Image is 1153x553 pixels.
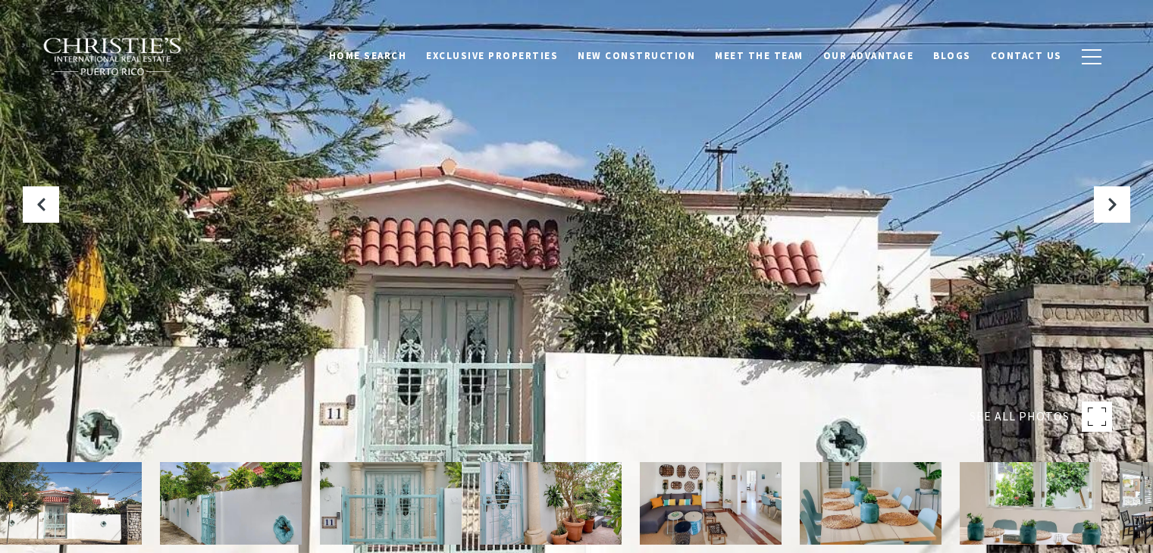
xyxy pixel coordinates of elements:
img: 11 SANTA ANA STREET [480,462,622,545]
span: Blogs [933,49,971,62]
span: Contact Us [991,49,1062,62]
span: Exclusive Properties [426,49,558,62]
img: 11 SANTA ANA STREET [320,462,462,545]
img: Christie's International Real Estate black text logo [42,37,183,77]
img: 11 SANTA ANA STREET [960,462,1101,545]
img: 11 SANTA ANA STREET [640,462,782,545]
img: 11 SANTA ANA STREET [800,462,942,545]
span: Our Advantage [823,49,914,62]
a: Blogs [923,42,981,70]
a: New Construction [568,42,705,70]
a: Our Advantage [813,42,924,70]
a: Meet the Team [705,42,813,70]
span: New Construction [578,49,695,62]
a: Home Search [319,42,417,70]
a: Exclusive Properties [416,42,568,70]
img: 11 SANTA ANA STREET [160,462,302,545]
span: SEE ALL PHOTOS [970,407,1070,426]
